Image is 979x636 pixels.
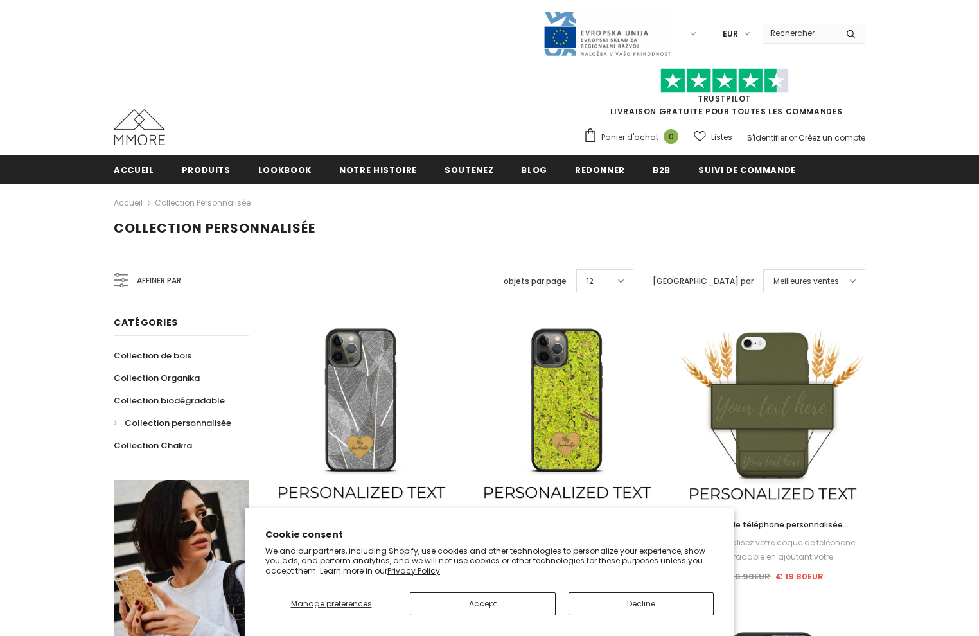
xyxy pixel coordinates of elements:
[155,197,251,208] a: Collection personnalisée
[504,275,567,288] label: objets par page
[114,372,200,384] span: Collection Organika
[258,155,312,184] a: Lookbook
[182,164,231,176] span: Produits
[114,434,192,457] a: Collection Chakra
[114,316,178,329] span: Catégories
[698,155,796,184] a: Suivi de commande
[583,74,865,117] span: LIVRAISON GRATUITE POUR TOUTES LES COMMANDES
[763,24,836,42] input: Search Site
[265,592,397,615] button: Manage preferences
[575,155,625,184] a: Redonner
[114,389,225,412] a: Collection biodégradable
[114,439,192,452] span: Collection Chakra
[587,275,594,288] span: 12
[265,528,714,542] h2: Cookie consent
[601,131,658,144] span: Panier d'achat
[339,164,417,176] span: Notre histoire
[720,570,770,583] span: € 26.90EUR
[182,155,231,184] a: Produits
[258,164,312,176] span: Lookbook
[701,519,849,544] span: Coque de téléphone personnalisée biodégradable - Vert olive
[747,132,787,143] a: S'identifier
[114,155,154,184] a: Accueil
[265,546,714,576] p: We and our partners, including Shopify, use cookies and other technologies to personalize your ex...
[694,126,732,148] a: Listes
[114,394,225,407] span: Collection biodégradable
[114,195,143,211] a: Accueil
[583,128,685,147] a: Panier d'achat 0
[125,417,231,429] span: Collection personnalisée
[775,570,824,583] span: € 19.80EUR
[521,164,547,176] span: Blog
[653,275,754,288] label: [GEOGRAPHIC_DATA] par
[445,164,493,176] span: soutenez
[339,155,417,184] a: Notre histoire
[660,68,789,93] img: Faites confiance aux étoiles pilotes
[698,164,796,176] span: Suivi de commande
[679,518,865,532] a: Coque de téléphone personnalisée biodégradable - Vert olive
[114,109,165,145] img: Cas MMORE
[445,155,493,184] a: soutenez
[387,565,440,576] a: Privacy Policy
[114,367,200,389] a: Collection Organika
[723,28,738,40] span: EUR
[114,349,191,362] span: Collection de bois
[698,93,751,104] a: TrustPilot
[711,131,732,144] span: Listes
[575,164,625,176] span: Redonner
[543,28,671,39] a: Javni Razpis
[114,219,315,237] span: Collection personnalisée
[521,155,547,184] a: Blog
[543,10,671,57] img: Javni Razpis
[653,164,671,176] span: B2B
[291,598,372,609] span: Manage preferences
[137,274,181,288] span: Affiner par
[653,155,671,184] a: B2B
[410,592,555,615] button: Accept
[569,592,714,615] button: Decline
[114,412,231,434] a: Collection personnalisée
[773,275,839,288] span: Meilleures ventes
[114,344,191,367] a: Collection de bois
[679,536,865,564] div: ❤️ Personnalisez votre coque de téléphone biodégradable en ajoutant votre...
[798,132,865,143] a: Créez un compte
[664,129,678,144] span: 0
[114,164,154,176] span: Accueil
[789,132,797,143] span: or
